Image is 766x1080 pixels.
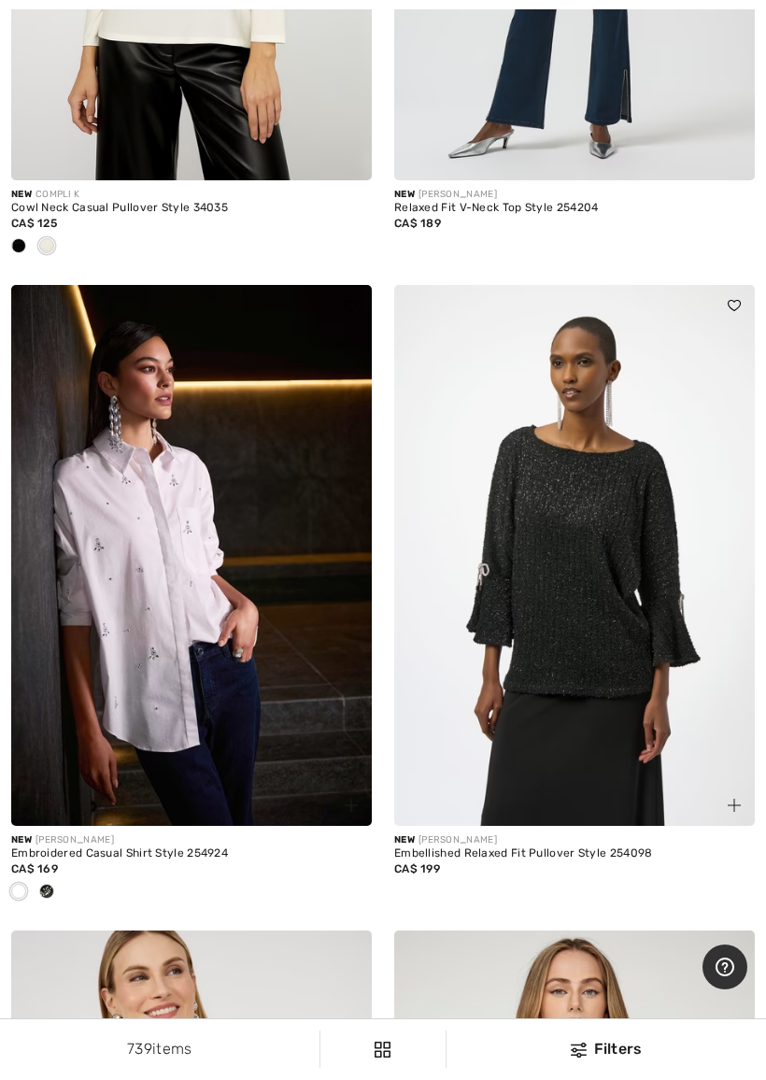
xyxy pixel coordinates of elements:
div: [PERSON_NAME] [394,833,755,847]
div: Black [5,232,33,263]
span: CA$ 199 [394,862,440,875]
img: Filters [571,1043,587,1058]
img: heart_black_full.svg [728,300,741,311]
div: Filters [458,1038,755,1060]
span: CA$ 125 [11,217,57,230]
span: New [11,834,32,846]
div: Embroidered Casual Shirt Style 254924 [11,847,372,860]
div: White [5,877,33,908]
div: Embellished Relaxed Fit Pullover Style 254098 [394,847,755,860]
img: heart_black_full.svg [345,300,358,311]
img: Embellished Relaxed Fit Pullover Style 254098. Black [394,285,755,826]
span: CA$ 169 [11,862,58,875]
span: New [11,189,32,200]
div: Black [33,877,61,908]
div: Relaxed Fit V-Neck Top Style 254204 [394,202,755,215]
img: plus_v2.svg [728,799,741,812]
div: [PERSON_NAME] [11,833,372,847]
div: [PERSON_NAME] [394,188,755,202]
span: New [394,189,415,200]
iframe: Opens a widget where you can find more information [702,945,747,991]
div: Ivory [33,232,61,263]
span: 739 [127,1040,152,1058]
img: Embroidered Casual Shirt Style 254924. Black [11,285,372,826]
img: Filters [375,1042,390,1058]
span: CA$ 189 [394,217,441,230]
img: plus_v2.svg [345,799,358,812]
div: Cowl Neck Casual Pullover Style 34035 [11,202,372,215]
div: COMPLI K [11,188,372,202]
span: New [394,834,415,846]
